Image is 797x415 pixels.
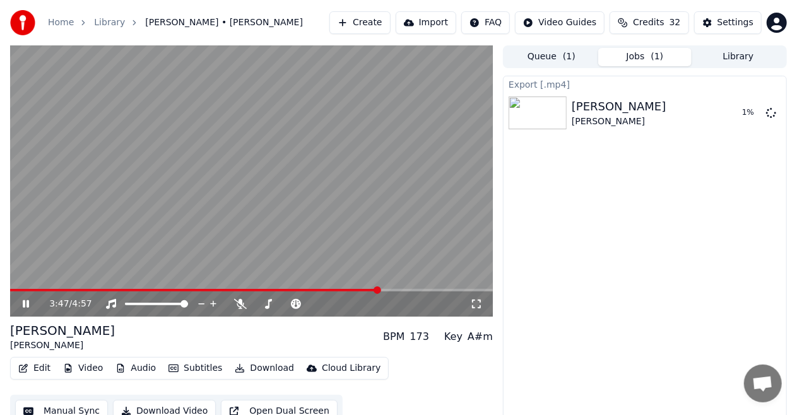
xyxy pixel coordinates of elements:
button: Edit [13,359,56,377]
span: ( 1 ) [563,50,576,63]
span: Credits [633,16,664,29]
div: [PERSON_NAME] [10,339,115,352]
button: Subtitles [163,359,227,377]
button: Audio [110,359,161,377]
button: Jobs [598,48,692,66]
button: Create [329,11,391,34]
button: Credits32 [610,11,688,34]
a: Home [48,16,74,29]
div: BPM [383,329,404,344]
button: Download [230,359,299,377]
span: 32 [670,16,681,29]
div: 1 % [742,108,761,118]
button: Video [58,359,108,377]
div: Key [444,329,463,344]
span: ( 1 ) [651,50,664,63]
div: [PERSON_NAME] [10,322,115,339]
div: [PERSON_NAME] [572,115,666,128]
div: / [49,298,80,310]
nav: breadcrumb [48,16,303,29]
div: Cloud Library [322,362,381,375]
img: youka [10,10,35,35]
div: Settings [717,16,753,29]
button: Queue [505,48,598,66]
div: A#m [468,329,493,344]
button: FAQ [461,11,510,34]
button: Video Guides [515,11,605,34]
button: Import [396,11,456,34]
span: 3:47 [49,298,69,310]
span: [PERSON_NAME] • [PERSON_NAME] [145,16,303,29]
div: Open chat [744,365,782,402]
span: 4:57 [72,298,92,310]
div: 173 [410,329,430,344]
div: [PERSON_NAME] [572,98,666,115]
button: Settings [694,11,762,34]
div: Export [.mp4] [504,76,786,91]
button: Library [692,48,785,66]
a: Library [94,16,125,29]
